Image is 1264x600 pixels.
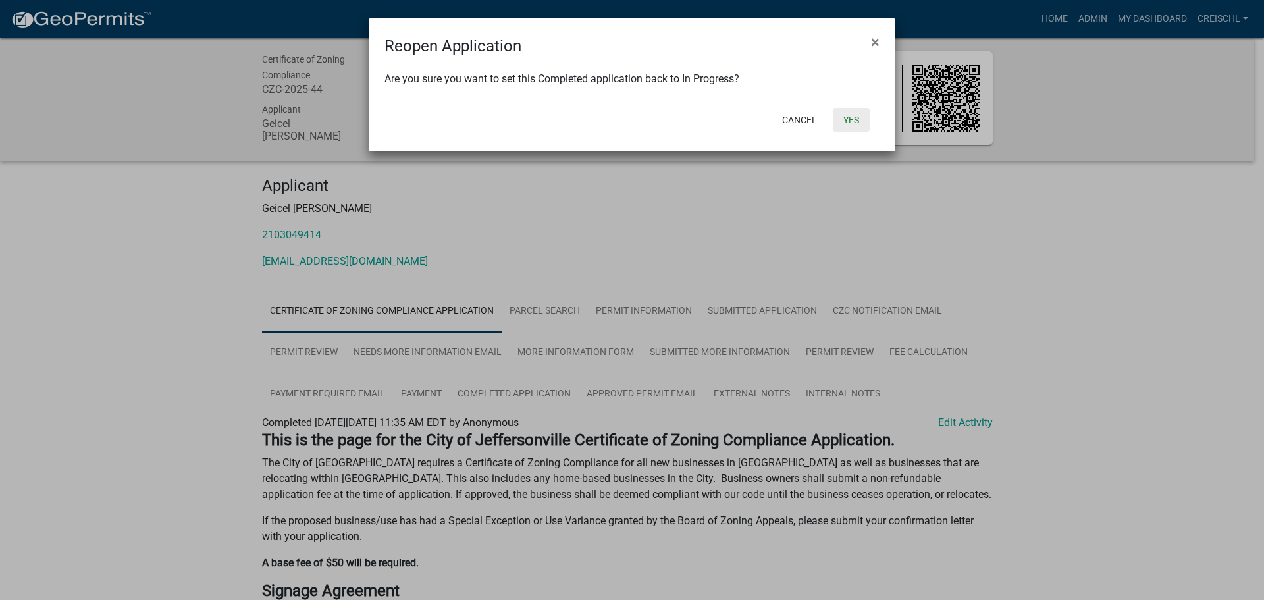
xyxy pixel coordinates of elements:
button: Yes [833,108,870,132]
button: Cancel [772,108,828,132]
button: Close [860,24,890,61]
div: Are you sure you want to set this Completed application back to In Progress? [369,58,895,103]
span: × [871,33,880,51]
h4: Reopen Application [384,34,521,58]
